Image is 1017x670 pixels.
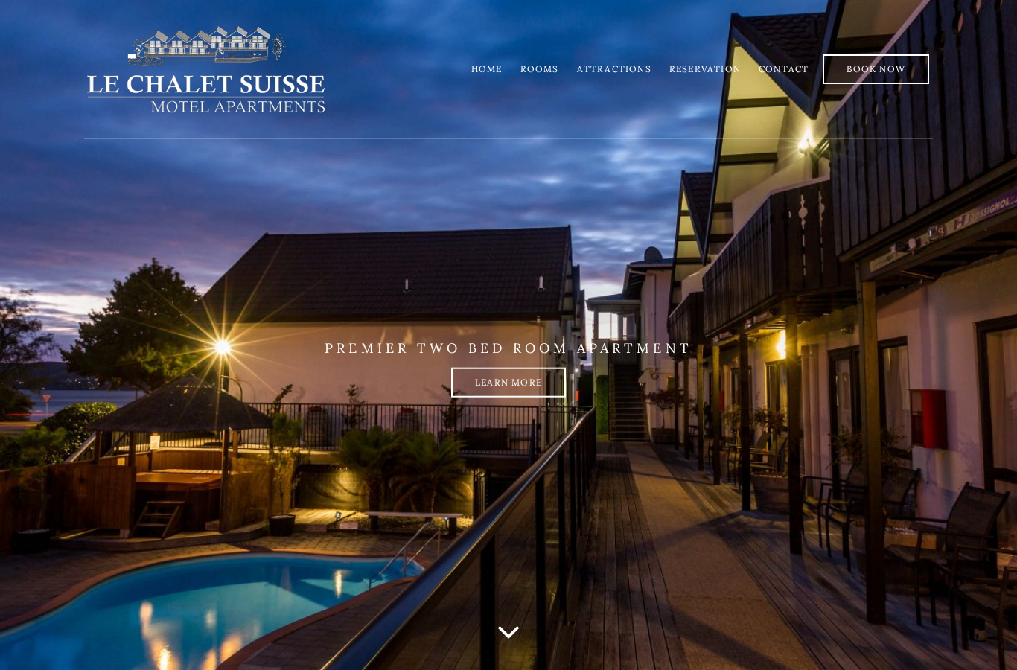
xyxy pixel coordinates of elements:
a: Contact [759,63,809,74]
a: Book Now [823,54,929,84]
a: Home [471,63,503,74]
img: lechaletsuisse [84,25,328,114]
a: Attractions [577,63,651,74]
a: Reservation [669,63,741,74]
a: Learn more [451,367,566,397]
a: Rooms [520,63,559,74]
p: PREMIER TWO BED ROOM APARTMENT [84,340,933,357]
